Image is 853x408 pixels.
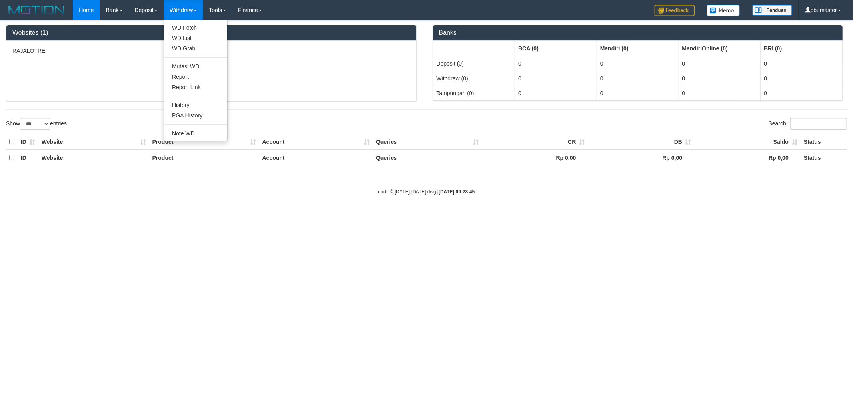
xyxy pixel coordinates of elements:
td: Withdraw (0) [433,71,515,86]
th: Website [38,134,149,150]
td: Deposit (0) [433,56,515,71]
th: Group: activate to sort column ascending [433,41,515,56]
th: ID [18,150,38,165]
img: panduan.png [752,5,792,16]
select: Showentries [20,118,50,130]
h3: Banks [439,29,837,36]
td: 0 [597,86,679,100]
td: 0 [515,86,597,100]
label: Show entries [6,118,67,130]
h3: Websites (1) [12,29,410,36]
img: MOTION_logo.png [6,4,67,16]
a: PGA History [164,110,227,121]
th: Rp 0,00 [482,150,588,165]
a: WD List [164,33,227,43]
td: Tampungan (0) [433,86,515,100]
th: ID [18,134,38,150]
label: Search: [769,118,847,130]
td: 0 [761,86,843,100]
td: 0 [679,71,761,86]
th: Group: activate to sort column ascending [761,41,843,56]
th: DB [588,134,695,150]
a: WD Fetch [164,22,227,33]
th: Product [149,134,259,150]
img: Button%20Memo.svg [707,5,740,16]
td: 0 [761,56,843,71]
th: Queries [373,150,482,165]
th: Rp 0,00 [694,150,801,165]
th: Rp 0,00 [588,150,695,165]
th: Queries [373,134,482,150]
a: Report Link [164,82,227,92]
small: code © [DATE]-[DATE] dwg | [378,189,475,195]
td: 0 [761,71,843,86]
th: Product [149,150,259,165]
th: Group: activate to sort column ascending [679,41,761,56]
th: Group: activate to sort column ascending [597,41,679,56]
a: WD Grab [164,43,227,54]
th: Account [259,134,373,150]
th: CR [482,134,588,150]
th: Status [801,134,847,150]
td: 0 [597,56,679,71]
a: Mutasi WD [164,61,227,72]
img: Feedback.jpg [655,5,695,16]
th: Website [38,150,149,165]
td: 0 [679,56,761,71]
th: Saldo [694,134,801,150]
p: RAJALOTRE [12,47,410,55]
input: Search: [790,118,847,130]
strong: [DATE] 09:28:45 [439,189,475,195]
td: 0 [515,71,597,86]
td: 0 [679,86,761,100]
td: 0 [515,56,597,71]
a: History [164,100,227,110]
a: Report [164,72,227,82]
th: Account [259,150,373,165]
th: Group: activate to sort column ascending [515,41,597,56]
a: Note WD [164,128,227,139]
th: Status [801,150,847,165]
td: 0 [597,71,679,86]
